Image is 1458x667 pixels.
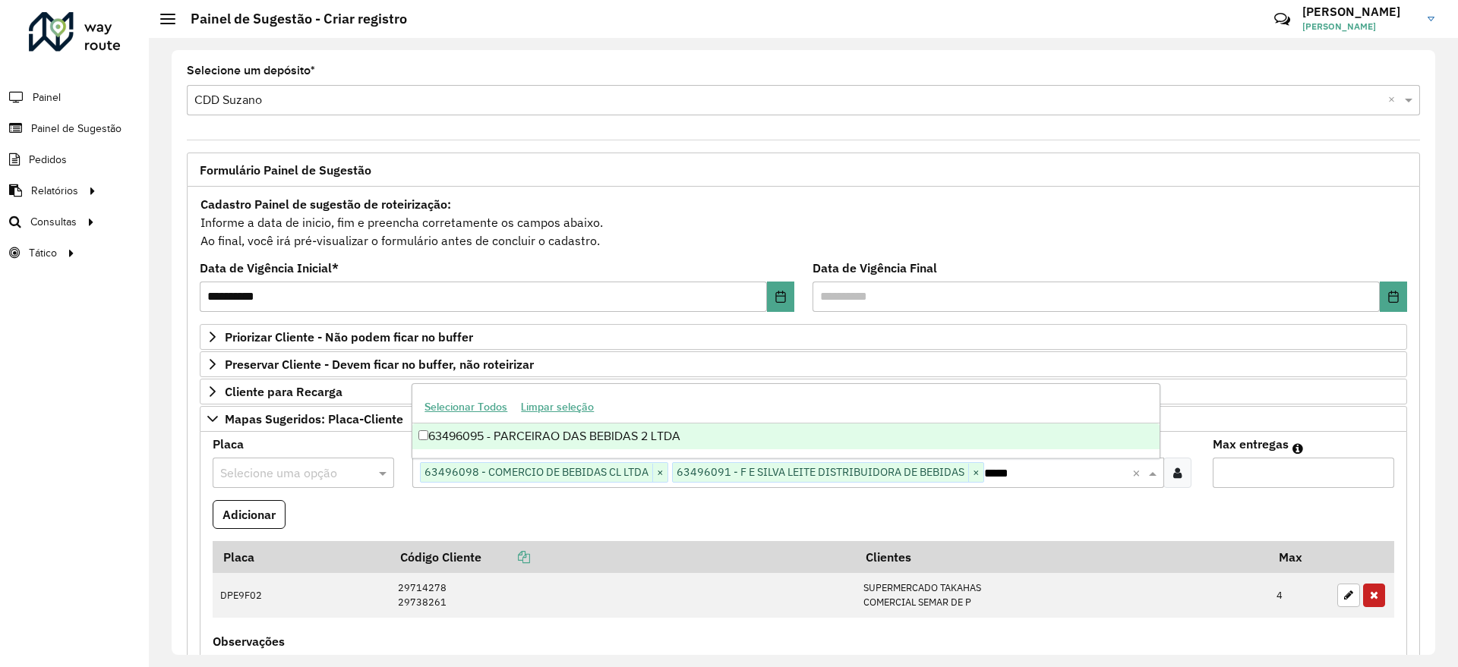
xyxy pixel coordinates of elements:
span: Priorizar Cliente - Não podem ficar no buffer [225,331,473,343]
span: × [968,464,983,482]
h2: Painel de Sugestão - Criar registro [175,11,407,27]
span: Pedidos [29,152,67,168]
button: Choose Date [1380,282,1407,312]
th: Clientes [856,541,1269,573]
span: 63496091 - F E SILVA LEITE DISTRIBUIDORA DE BEBIDAS [673,463,968,481]
a: Cliente para Recarga [200,379,1407,404]
td: 29714278 29738261 [390,573,855,618]
span: [PERSON_NAME] [1302,20,1416,33]
button: Adicionar [213,500,286,529]
span: 63496098 - COMERCIO DE BEBIDAS CL LTDA [421,463,652,481]
strong: Cadastro Painel de sugestão de roteirização: [200,197,451,212]
h3: [PERSON_NAME] [1302,5,1416,19]
label: Max entregas [1213,435,1289,453]
th: Max [1269,541,1330,573]
div: 63496095 - PARCEIRAO DAS BEBIDAS 2 LTDA [412,423,1159,449]
th: Código Cliente [390,541,855,573]
span: Formulário Painel de Sugestão [200,164,371,176]
ng-dropdown-panel: Options list [412,383,1160,458]
label: Data de Vigência Final [813,259,937,277]
span: Mapas Sugeridos: Placa-Cliente [225,413,403,425]
a: Preservar Cliente - Devem ficar no buffer, não roteirizar [200,351,1407,377]
button: Choose Date [767,282,794,312]
span: Cliente para Recarga [225,385,342,398]
a: Contato Rápido [1266,3,1299,36]
label: Observações [213,632,285,650]
span: Painel de Sugestão [31,121,121,137]
div: Informe a data de inicio, fim e preencha corretamente os campos abaixo. Ao final, você irá pré-vi... [200,194,1407,250]
td: SUPERMERCADO TAKAHAS COMERCIAL SEMAR DE P [856,573,1269,618]
label: Data de Vigência Inicial [200,259,339,277]
span: Consultas [30,214,77,230]
a: Mapas Sugeridos: Placa-Cliente [200,406,1407,432]
button: Selecionar Todos [418,395,514,419]
span: × [652,464,667,482]
span: Relatórios [31,183,78,199]
span: Painel [33,90,61,105]
td: 4 [1269,573,1330,618]
button: Limpar seleção [514,395,601,419]
span: Clear all [1132,464,1145,482]
th: Placa [213,541,390,573]
label: Selecione um depósito [187,61,315,80]
a: Copiar [481,549,530,565]
span: Clear all [1388,91,1401,109]
em: Máximo de clientes que serão colocados na mesma rota com os clientes informados [1292,442,1303,455]
a: Priorizar Cliente - Não podem ficar no buffer [200,324,1407,350]
span: Tático [29,245,57,261]
span: Preservar Cliente - Devem ficar no buffer, não roteirizar [225,358,534,370]
label: Placa [213,435,244,453]
td: DPE9F02 [213,573,390,618]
